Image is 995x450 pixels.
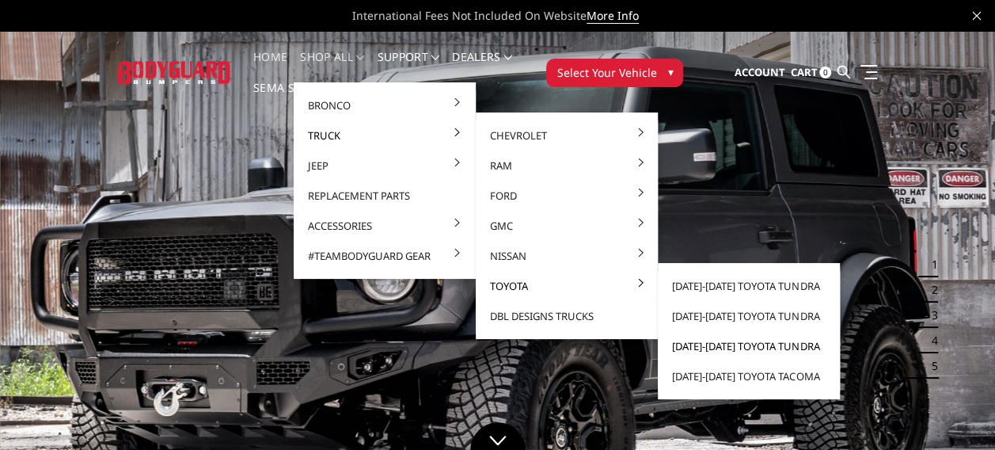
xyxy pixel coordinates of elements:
[482,211,651,241] a: GMC
[482,181,651,211] a: Ford
[556,64,656,81] span: Select Your Vehicle
[819,67,831,78] span: 0
[300,51,364,82] a: shop all
[300,151,469,181] a: Jeep
[300,211,469,241] a: Accessories
[546,59,683,87] button: Select Your Vehicle
[922,252,938,277] button: 1 of 5
[734,65,784,79] span: Account
[300,90,469,120] a: Bronco
[253,82,322,113] a: SEMA Show
[664,301,834,331] a: [DATE]-[DATE] Toyota Tundra
[377,51,439,82] a: Support
[790,65,817,79] span: Cart
[587,8,639,24] a: More Info
[922,328,938,353] button: 4 of 5
[482,120,651,151] a: Chevrolet
[667,63,673,80] span: ▾
[253,51,287,82] a: Home
[482,151,651,181] a: Ram
[482,301,651,331] a: DBL Designs Trucks
[300,181,469,211] a: Replacement Parts
[300,241,469,271] a: #TeamBodyguard Gear
[118,61,231,83] img: BODYGUARD BUMPERS
[922,303,938,328] button: 3 of 5
[452,51,512,82] a: Dealers
[664,361,834,391] a: [DATE]-[DATE] Toyota Tacoma
[922,353,938,379] button: 5 of 5
[790,51,831,94] a: Cart 0
[300,120,469,151] a: Truck
[482,271,651,301] a: Toyota
[664,271,834,301] a: [DATE]-[DATE] Toyota Tundra
[664,331,834,361] a: [DATE]-[DATE] Toyota Tundra
[482,241,651,271] a: Nissan
[922,277,938,303] button: 2 of 5
[734,51,784,94] a: Account
[470,422,526,450] a: Click to Down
